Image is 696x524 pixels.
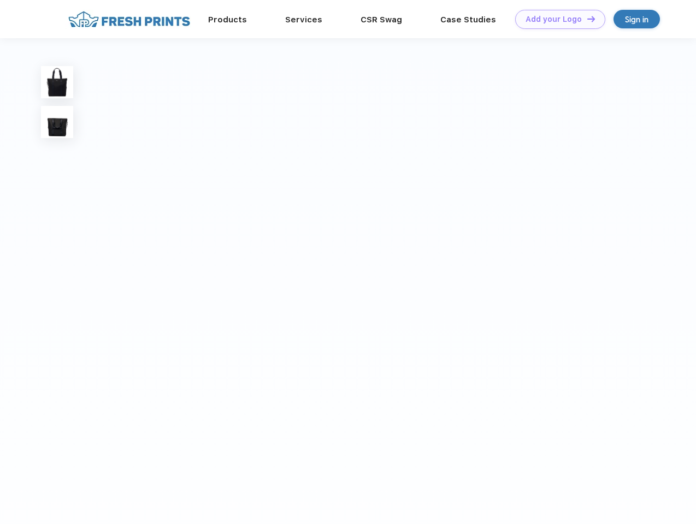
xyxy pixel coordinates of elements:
img: func=resize&h=100 [41,66,73,98]
img: fo%20logo%202.webp [65,10,193,29]
div: Sign in [625,13,648,26]
a: Products [208,15,247,25]
div: Add your Logo [526,15,582,24]
img: DT [587,16,595,22]
img: func=resize&h=100 [41,106,73,138]
a: Sign in [614,10,660,28]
